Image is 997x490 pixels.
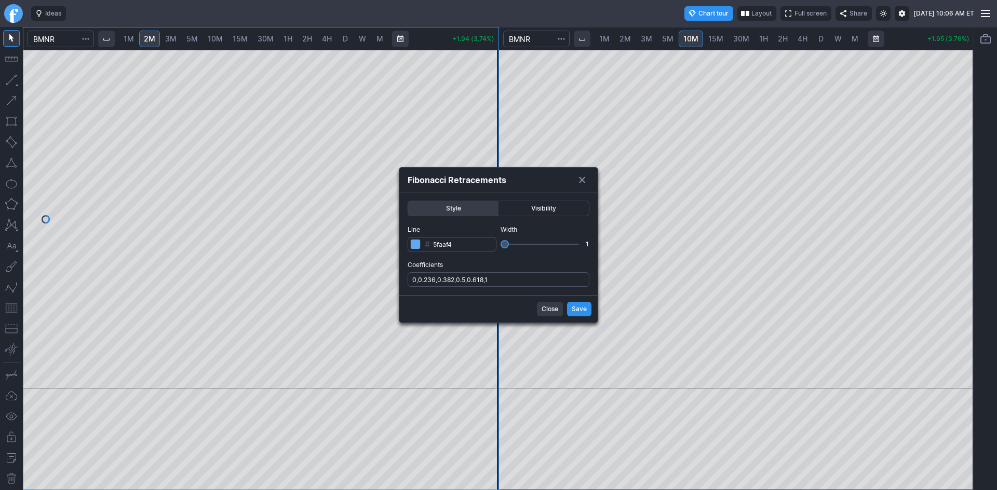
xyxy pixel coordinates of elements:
[585,239,589,249] div: 1
[572,304,587,314] span: Save
[413,203,494,214] span: Style
[503,203,584,214] span: Visibility
[498,201,589,216] button: Visibility
[408,237,496,251] input: Line#
[567,302,591,316] button: Save
[542,304,558,314] span: Close
[408,201,498,216] button: Style
[537,302,563,316] button: Close
[408,225,496,235] span: Line
[501,225,589,235] span: Width
[408,174,506,186] h4: Fibonacci Retracements
[408,260,589,270] span: Coefficients
[408,272,589,287] input: Coefficients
